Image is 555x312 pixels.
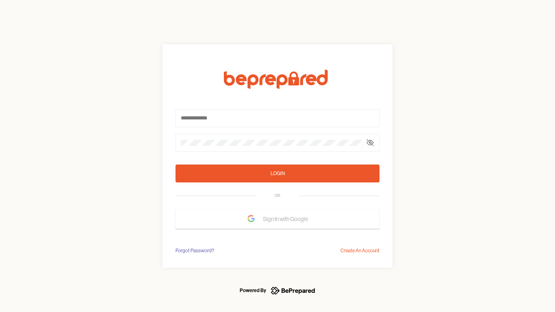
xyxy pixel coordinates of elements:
button: Sign In with Google [176,209,379,229]
button: Login [176,165,379,182]
span: Sign In with Google [263,212,312,226]
div: Forgot Password? [176,247,214,255]
div: OR [275,193,280,199]
div: Powered By [240,286,266,295]
div: Login [271,169,285,178]
div: Create An Account [340,247,379,255]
